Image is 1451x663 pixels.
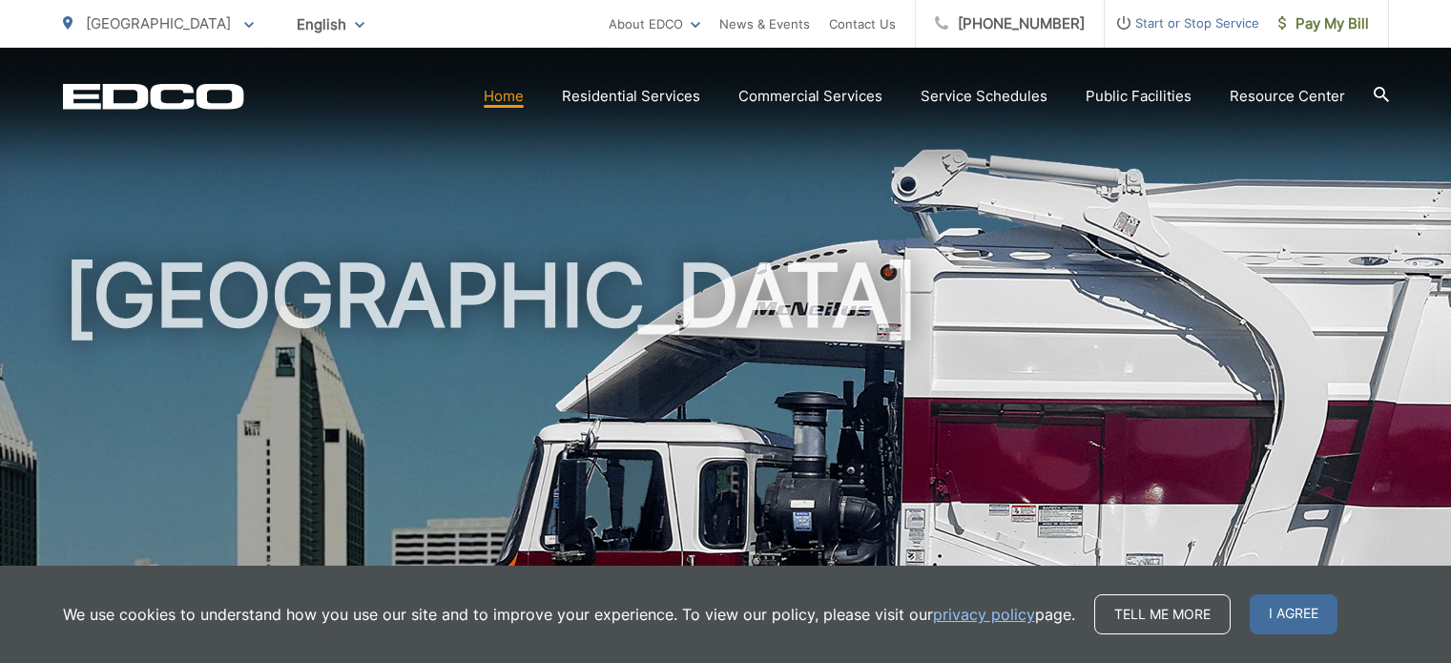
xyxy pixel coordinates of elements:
[829,12,896,35] a: Contact Us
[63,603,1075,626] p: We use cookies to understand how you use our site and to improve your experience. To view our pol...
[1094,594,1231,634] a: Tell me more
[282,8,379,41] span: English
[1230,85,1345,108] a: Resource Center
[1278,12,1369,35] span: Pay My Bill
[738,85,882,108] a: Commercial Services
[562,85,700,108] a: Residential Services
[1250,594,1337,634] span: I agree
[1086,85,1192,108] a: Public Facilities
[933,603,1035,626] a: privacy policy
[484,85,524,108] a: Home
[86,14,231,32] span: [GEOGRAPHIC_DATA]
[609,12,700,35] a: About EDCO
[719,12,810,35] a: News & Events
[63,83,244,110] a: EDCD logo. Return to the homepage.
[921,85,1047,108] a: Service Schedules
